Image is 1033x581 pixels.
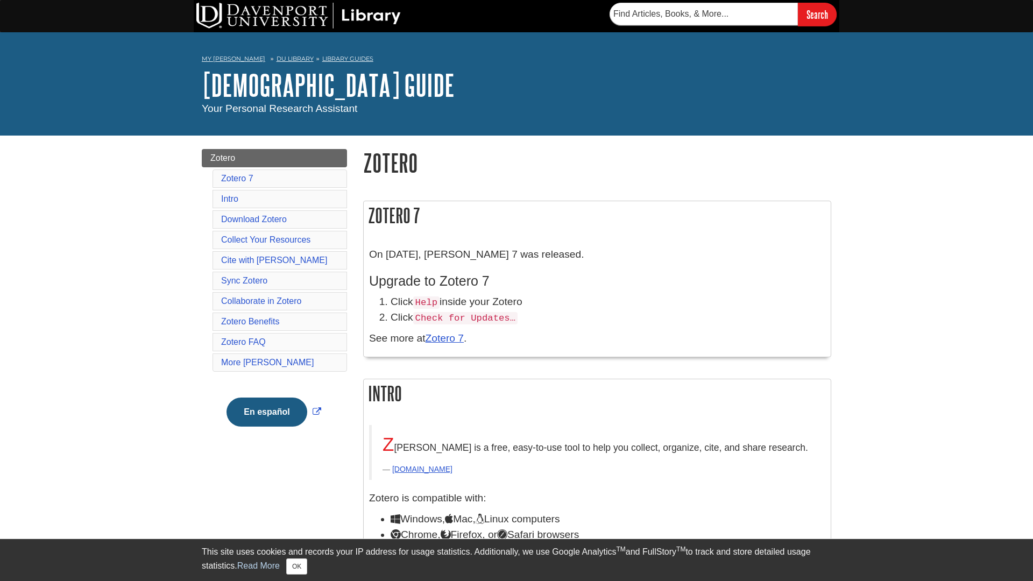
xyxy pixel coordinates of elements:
a: Zotero FAQ [221,337,266,346]
a: More [PERSON_NAME] [221,358,314,367]
a: [DOMAIN_NAME] [392,465,452,473]
code: Help [413,296,440,309]
a: Zotero 7 [221,174,253,183]
sup: TM [676,545,685,553]
li: Click inside your Zotero [391,294,825,310]
sup: TM [616,545,625,553]
span: Z [383,434,394,455]
a: DU Library [277,55,314,62]
a: Read More [237,561,280,570]
a: My [PERSON_NAME] [202,54,265,63]
img: DU Library [196,3,401,29]
li: Click [391,310,825,325]
a: Library Guides [322,55,373,62]
code: Check for Updates… [413,312,518,324]
input: Find Articles, Books, & More... [610,3,798,25]
button: Close [286,558,307,575]
h1: Zotero [363,149,831,176]
a: Link opens in new window [224,407,323,416]
h2: Intro [364,379,831,408]
div: This site uses cookies and records your IP address for usage statistics. Additionally, we use Goo... [202,545,831,575]
div: Guide Page Menu [202,149,347,445]
li: Windows, Mac, Linux computers [391,512,825,527]
h3: Upgrade to Zotero 7 [369,273,825,289]
a: Collect Your Resources [221,235,310,244]
a: Collaborate in Zotero [221,296,301,306]
p: Zotero is compatible with: [369,491,825,506]
a: Intro [221,194,238,203]
a: Cite with [PERSON_NAME] [221,256,327,265]
a: [DEMOGRAPHIC_DATA] Guide [202,68,455,102]
form: Searches DU Library's articles, books, and more [610,3,837,26]
p: [PERSON_NAME] is a free, easy-to-use tool to help you collect, organize, cite, and share research. [383,430,815,459]
p: On [DATE], [PERSON_NAME] 7 was released. [369,247,825,263]
button: En español [227,398,307,427]
a: Zotero 7 [426,332,464,344]
a: Sync Zotero [221,276,267,285]
h2: Zotero 7 [364,201,831,230]
span: Zotero [210,153,235,162]
input: Search [798,3,837,26]
a: Zotero Benefits [221,317,280,326]
nav: breadcrumb [202,52,831,69]
p: See more at . [369,331,825,346]
li: Chrome, Firefox, or Safari browsers [391,527,825,543]
a: Zotero [202,149,347,167]
span: Your Personal Research Assistant [202,103,357,114]
a: Download Zotero [221,215,287,224]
